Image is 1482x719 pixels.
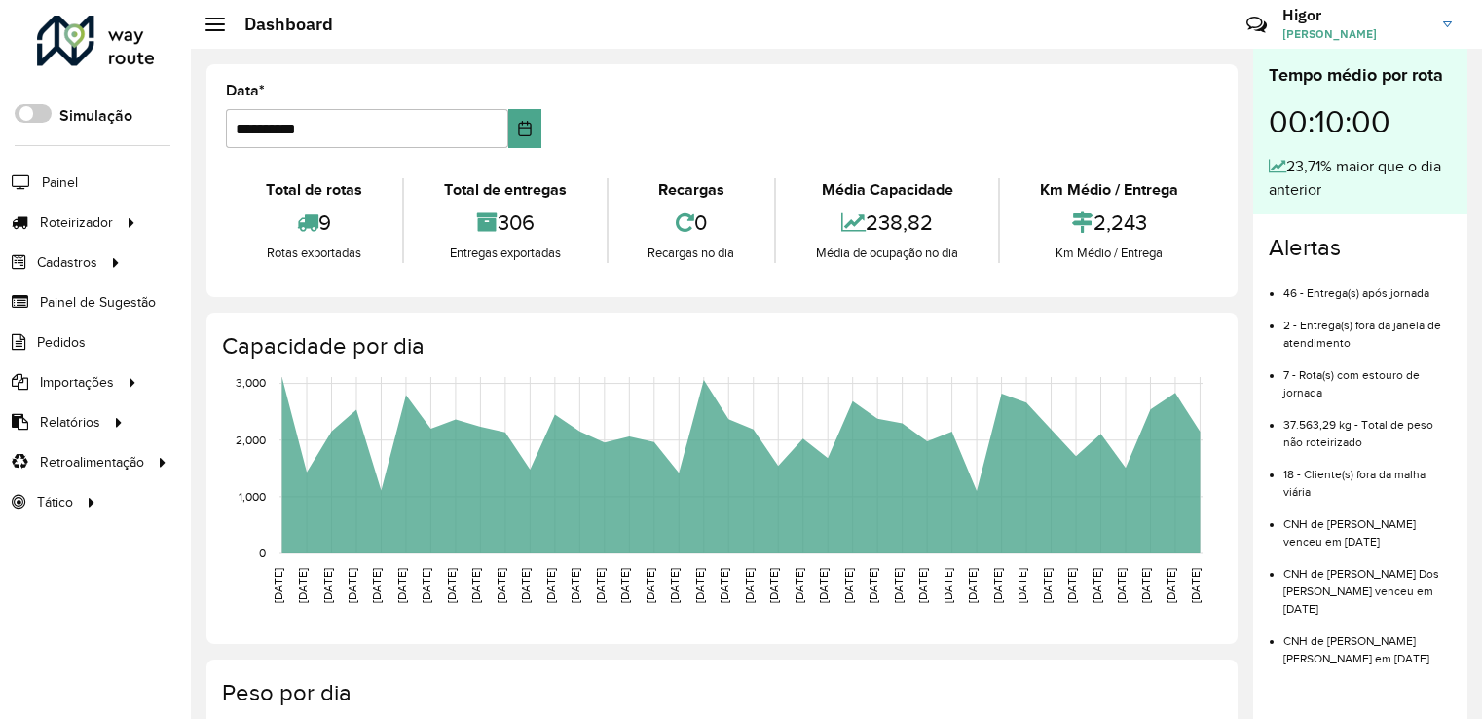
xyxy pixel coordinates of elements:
[37,332,86,353] span: Pedidos
[594,568,607,603] text: [DATE]
[346,568,358,603] text: [DATE]
[519,568,532,603] text: [DATE]
[569,568,581,603] text: [DATE]
[781,178,993,202] div: Média Capacidade
[1005,202,1213,244] div: 2,243
[892,568,905,603] text: [DATE]
[1283,451,1452,501] li: 18 - Cliente(s) fora da malha viária
[767,568,780,603] text: [DATE]
[1283,618,1452,667] li: CNH de [PERSON_NAME] [PERSON_NAME] em [DATE]
[693,568,706,603] text: [DATE]
[544,568,557,603] text: [DATE]
[239,490,266,503] text: 1,000
[1005,178,1213,202] div: Km Médio / Entrega
[420,568,432,603] text: [DATE]
[1269,62,1452,89] div: Tempo médio por rota
[40,412,100,433] span: Relatórios
[613,244,770,263] div: Recargas no dia
[445,568,458,603] text: [DATE]
[817,568,830,603] text: [DATE]
[1269,234,1452,262] h4: Alertas
[222,332,1218,360] h4: Capacidade por dia
[1283,501,1452,550] li: CNH de [PERSON_NAME] venceu em [DATE]
[1091,568,1103,603] text: [DATE]
[1139,568,1152,603] text: [DATE]
[1282,25,1428,43] span: [PERSON_NAME]
[1269,155,1452,202] div: 23,71% maior que o dia anterior
[370,568,383,603] text: [DATE]
[236,434,266,446] text: 2,000
[743,568,756,603] text: [DATE]
[1189,568,1202,603] text: [DATE]
[613,202,770,244] div: 0
[409,244,602,263] div: Entregas exportadas
[231,202,397,244] div: 9
[409,202,602,244] div: 306
[226,79,265,102] label: Data
[842,568,855,603] text: [DATE]
[495,568,507,603] text: [DATE]
[321,568,334,603] text: [DATE]
[37,492,73,512] span: Tático
[231,244,397,263] div: Rotas exportadas
[231,178,397,202] div: Total de rotas
[40,212,113,233] span: Roteirizador
[1165,568,1177,603] text: [DATE]
[1283,352,1452,401] li: 7 - Rota(s) com estouro de jornada
[618,568,631,603] text: [DATE]
[1236,4,1278,46] a: Contato Rápido
[1016,568,1028,603] text: [DATE]
[1115,568,1128,603] text: [DATE]
[42,172,78,193] span: Painel
[395,568,408,603] text: [DATE]
[1041,568,1054,603] text: [DATE]
[1065,568,1078,603] text: [DATE]
[259,547,266,559] text: 0
[966,568,979,603] text: [DATE]
[225,14,333,35] h2: Dashboard
[1283,302,1452,352] li: 2 - Entrega(s) fora da janela de atendimento
[1283,270,1452,302] li: 46 - Entrega(s) após jornada
[991,568,1004,603] text: [DATE]
[222,679,1218,707] h4: Peso por dia
[867,568,879,603] text: [DATE]
[40,372,114,393] span: Importações
[781,202,993,244] div: 238,82
[40,452,144,473] span: Retroalimentação
[1005,244,1213,263] div: Km Médio / Entrega
[718,568,730,603] text: [DATE]
[409,178,602,202] div: Total de entregas
[942,568,954,603] text: [DATE]
[59,104,132,128] label: Simulação
[668,568,681,603] text: [DATE]
[1283,401,1452,451] li: 37.563,29 kg - Total de peso não roteirizado
[1269,89,1452,155] div: 00:10:00
[1283,550,1452,618] li: CNH de [PERSON_NAME] Dos [PERSON_NAME] venceu em [DATE]
[296,568,309,603] text: [DATE]
[916,568,929,603] text: [DATE]
[508,109,541,148] button: Choose Date
[272,568,284,603] text: [DATE]
[793,568,805,603] text: [DATE]
[1282,6,1428,24] h3: Higor
[781,244,993,263] div: Média de ocupação no dia
[37,252,97,273] span: Cadastros
[613,178,770,202] div: Recargas
[40,292,156,313] span: Painel de Sugestão
[236,377,266,390] text: 3,000
[644,568,656,603] text: [DATE]
[469,568,482,603] text: [DATE]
